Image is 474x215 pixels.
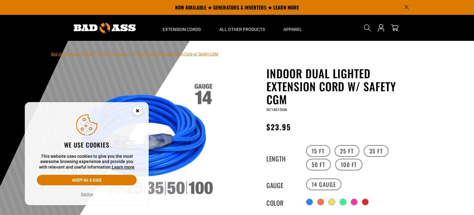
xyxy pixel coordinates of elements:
label: 50 FT [306,159,331,170]
label: 100 FT [335,159,363,170]
h1: Indoor Dual Lighted Extension Cord w/ Safety CGM [266,67,418,106]
span: › [94,52,95,56]
summary: Search [362,23,372,33]
span: › [131,52,132,56]
h2: We use cookies [37,141,137,149]
a: Learn more [112,165,134,170]
span: Extension Cords [163,27,201,32]
span: Apparel [283,27,302,32]
legend: Length [266,154,297,162]
label: 14 Gauge [306,178,342,190]
label: 25 FT [335,145,359,157]
span: Indoor Dual Lighted Extension Cord w/ Safety CGM [133,52,218,56]
span: All Other Products [219,27,265,32]
span: SC14015GN [266,108,287,112]
summary: Apparel [274,15,311,41]
img: Bad Ass Extension Cords [74,23,136,33]
nav: breadcrumbs [51,50,218,58]
label: 35 FT [364,145,388,157]
summary: Extension Cords [153,15,210,41]
legend: Color [266,198,297,206]
legend: Gauge [266,180,297,188]
button: Accept all & close [37,175,137,185]
summary: All Other Products [210,15,274,41]
p: This website uses cookies to give you the most awesome browsing experience and provide you with r... [37,154,137,170]
button: Decline [79,191,95,197]
label: 15 FT [306,145,330,157]
aside: Cookie Consent [25,102,149,205]
a: Bad Ass Extension Cords [51,52,93,56]
span: $23.95 [266,121,291,132]
a: Return to Collection [97,52,129,56]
